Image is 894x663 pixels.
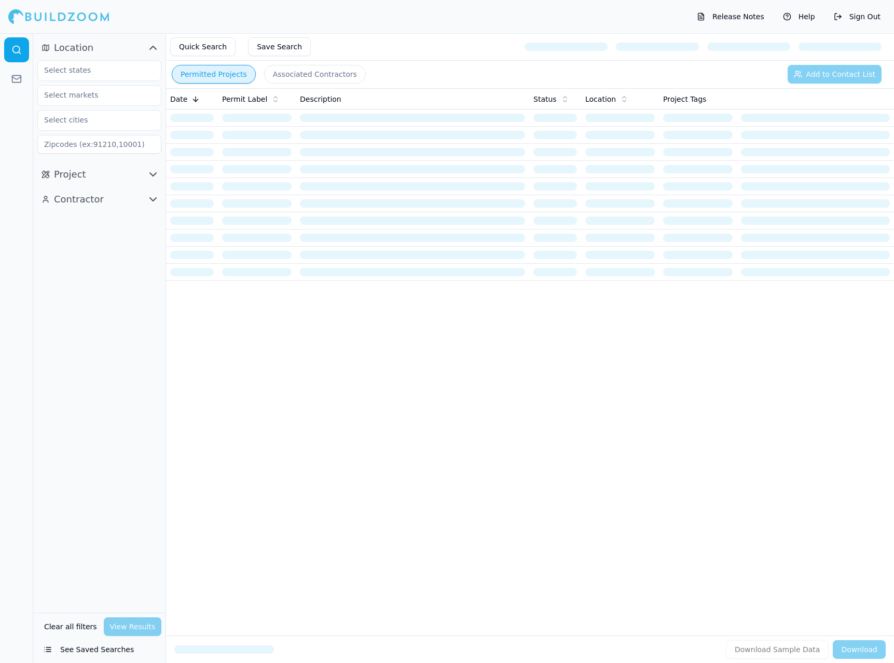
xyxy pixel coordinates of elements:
[533,94,557,104] span: Status
[172,65,256,84] button: Permitted Projects
[585,94,616,104] span: Location
[37,135,161,154] input: Zipcodes (ex:91210,10001)
[42,617,100,636] button: Clear all filters
[778,8,820,25] button: Help
[692,8,769,25] button: Release Notes
[170,94,187,104] span: Date
[829,8,886,25] button: Sign Out
[222,94,267,104] span: Permit Label
[54,40,93,55] span: Location
[300,94,341,104] span: Description
[37,166,161,183] button: Project
[264,65,366,84] button: Associated Contractors
[37,39,161,56] button: Location
[37,640,161,659] button: See Saved Searches
[38,86,148,104] input: Select markets
[170,37,236,56] button: Quick Search
[54,167,86,182] span: Project
[38,111,148,129] input: Select cities
[248,37,311,56] button: Save Search
[37,191,161,208] button: Contractor
[54,192,104,207] span: Contractor
[38,61,148,79] input: Select states
[663,94,706,104] span: Project Tags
